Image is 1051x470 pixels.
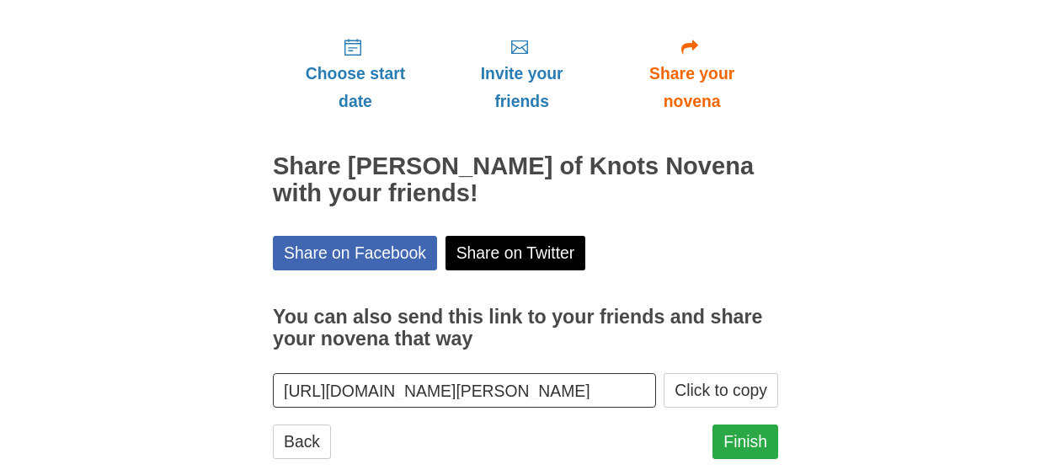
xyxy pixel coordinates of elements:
[273,24,438,124] a: Choose start date
[438,24,606,124] a: Invite your friends
[712,425,778,459] a: Finish
[606,24,778,124] a: Share your novena
[273,153,778,207] h2: Share [PERSON_NAME] of Knots Novena with your friends!
[455,60,589,115] span: Invite your friends
[273,307,778,350] h3: You can also send this link to your friends and share your novena that way
[664,373,778,408] button: Click to copy
[273,425,331,459] a: Back
[622,60,761,115] span: Share your novena
[290,60,421,115] span: Choose start date
[273,236,437,270] a: Share on Facebook
[445,236,586,270] a: Share on Twitter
